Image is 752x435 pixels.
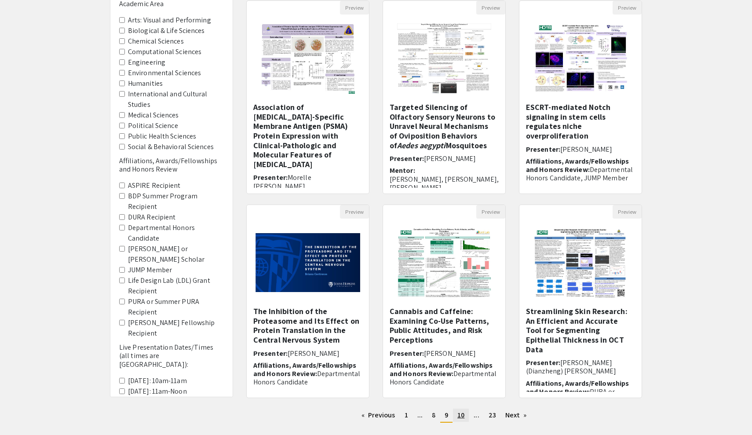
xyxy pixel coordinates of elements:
label: Political Science [128,121,178,131]
span: Affiliations, Awards/Fellowships and Honors Review: [526,157,629,174]
h6: Presenter: [390,154,499,163]
label: Medical Sciences [128,110,179,121]
button: Preview [340,1,369,15]
span: 8 [432,410,435,420]
span: 10 [457,410,464,420]
h6: Presenter: [390,349,499,358]
span: [PERSON_NAME] [424,349,476,358]
a: Previous page [357,409,400,422]
label: BDP Summer Program Recipient [128,191,224,212]
span: Morelle [PERSON_NAME] [253,173,311,190]
label: JUMP Member [128,265,172,275]
div: Open Presentation <p><span style="background-color: transparent; color: rgb(0, 0, 0);">Cannabis a... [383,205,506,398]
h5: Cannabis and Caffeine: Examining Co-Use Patterns, Public Attitudes, and Risk Perceptions [390,307,499,344]
div: Open Presentation <p><span style="background-color: transparent; color: rgb(0, 0, 0);">Streamlini... [519,205,642,398]
h5: Association of [MEDICAL_DATA]-Specific Membrane Antigen (PSMA) Protein Expression with Clinical-P... [253,102,362,169]
div: Open Presentation <p class="ql-align-center"><strong style="background-color: transparent; color:... [383,0,506,194]
a: Next page [501,409,531,422]
span: 1 [405,410,408,420]
span: Affiliations, Awards/Fellowships and Honors Review: [526,379,629,396]
h6: Presenter: [253,173,362,190]
span: Departmental Honors Candidate [390,369,496,387]
button: Preview [613,205,642,219]
span: [PERSON_NAME] [560,145,612,154]
span: Mentor: [390,166,415,175]
h5: Targeted Silencing of Olfactory Sensory Neurons to Unravel Neural Mechanisms of Oviposition Behav... [390,102,499,150]
span: Mentor: [390,389,415,398]
button: Preview [476,1,505,15]
label: Humanities [128,78,163,89]
span: Mentor: [526,185,551,194]
span: Affiliations, Awards/Fellowships and Honors Review: [390,361,493,378]
div: Open Presentation <p>The Inhibition of the Proteasome and Its Effect on Protein Translation in th... [246,205,369,398]
div: Open Presentation <p>ESCRT-mediated Notch signaling in stem cells regulates niche overproliferati... [519,0,642,194]
label: International and Cultural Studies [128,89,224,110]
label: Social & Behavioral Sciences [128,142,214,152]
h5: The Inhibition of the Proteasome and Its Effect on Protein Translation in the Central Nervous System [253,307,362,344]
label: Chemical Sciences [128,36,184,47]
label: PURA or Summer PURA Recipient [128,296,224,318]
label: ASPIRE Recipient [128,180,181,191]
span: 23 [489,410,496,420]
h6: Presenter: [526,358,635,375]
span: [PERSON_NAME] (Dianzheng) [PERSON_NAME] [526,358,617,376]
label: [DATE]: 1pm-2pm [128,397,182,407]
button: Preview [613,1,642,15]
h5: ESCRT-mediated Notch signaling in stem cells regulates niche overproliferation [526,102,635,140]
label: DURA Recipient [128,212,175,223]
span: ... [417,410,423,420]
label: Engineering [128,57,165,68]
span: Departmental Honors Candidate [253,369,360,387]
span: 9 [445,410,448,420]
iframe: Chat [7,395,37,428]
button: Preview [476,205,505,219]
span: [PERSON_NAME] [288,349,339,358]
span: Mentor: [253,389,279,398]
div: Open Presentation <p><strong>Association of Prostate-Specific Membrane Antigen (PSMA) Protein Exp... [246,0,369,194]
label: Arts: Visual and Performing [128,15,211,26]
img: <p><strong>Association of Prostate-Specific Membrane Antigen (PSMA) Protein Expression with Clini... [252,15,363,102]
h6: Presenter: [526,145,635,154]
h6: Affiliations, Awards/Fellowships and Honors Review [119,157,224,173]
em: Aedes aegypti [397,140,445,150]
img: <p class="ql-align-center"><strong style="background-color: transparent; color: rgb(0, 0, 0);">Ta... [388,15,500,102]
span: [PERSON_NAME] [424,154,476,163]
label: Departmental Honors Candidate [128,223,224,244]
span: Affiliations, Awards/Fellowships and Honors Review: [253,361,356,378]
ul: Pagination [246,409,642,423]
button: Preview [340,205,369,219]
label: [DATE]: 10am-11am [128,376,187,386]
h6: Presenter: [253,349,362,358]
label: Environmental Sciences [128,68,201,78]
label: [PERSON_NAME] Fellowship Recipient [128,318,224,339]
img: <p><span style="background-color: transparent; color: rgb(0, 0, 0);">Cannabis and Caffeine: Exami... [388,219,500,307]
img: <p>The Inhibition of the Proteasome and Its Effect on Protein Translation in the Central Nervous ... [247,224,369,301]
img: <p>ESCRT-mediated Notch signaling in stem cells regulates niche overproliferation</p><p><br></p> [525,15,636,102]
h6: Live Presentation Dates/Times (all times are [GEOGRAPHIC_DATA]): [119,343,224,369]
label: Biological & Life Sciences [128,26,205,36]
label: Life Design Lab (LDL) Grant Recipient [128,275,224,296]
h5: Streamlining Skin Research: An Efficient and Accurate Tool for Segmenting Epithelial Thickness in... [526,307,635,354]
label: [DATE]: 11am-Noon [128,386,187,397]
label: [PERSON_NAME] or [PERSON_NAME] Scholar [128,244,224,265]
span: Departmental Honors Candidate, JUMP Member [526,165,633,183]
img: <p><span style="background-color: transparent; color: rgb(0, 0, 0);">Streamlining Skin Research: ... [525,219,636,307]
label: Public Health Sciences [128,131,196,142]
p: [PERSON_NAME], [PERSON_NAME], [PERSON_NAME] [390,175,499,192]
span: ... [474,410,479,420]
label: Computational Sciences [128,47,201,57]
